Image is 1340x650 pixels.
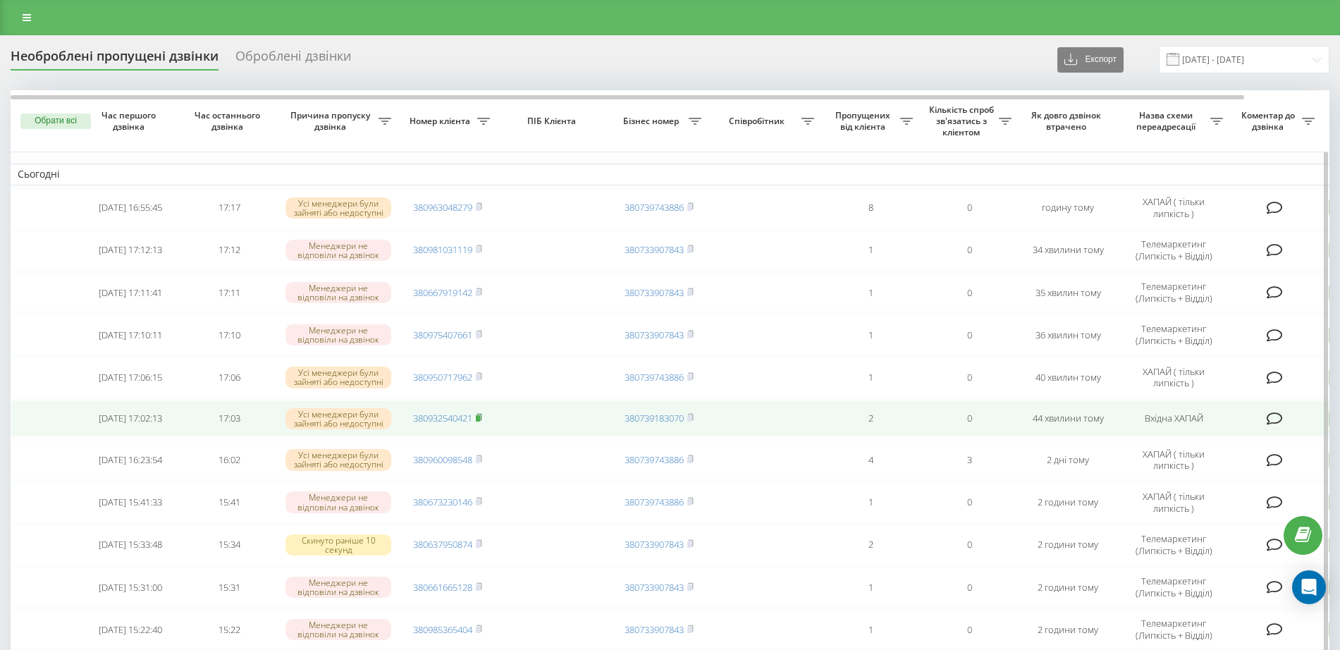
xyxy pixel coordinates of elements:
[285,110,379,132] span: Причина пропуску дзвінка
[1117,188,1230,228] td: ХАПАЙ ( тільки липкість )
[509,116,598,127] span: ПІБ Клієнта
[180,568,278,607] td: 15:31
[413,496,472,508] a: 380673230146
[92,110,168,132] span: Час першого дзвінка
[180,440,278,479] td: 16:02
[821,568,920,607] td: 1
[821,315,920,355] td: 1
[413,243,472,256] a: 380981031119
[920,273,1019,312] td: 0
[828,110,900,132] span: Пропущених від клієнта
[81,188,180,228] td: [DATE] 16:55:45
[413,329,472,341] a: 380975407661
[1057,47,1124,73] button: Експорт
[285,577,391,598] div: Менеджери не відповіли на дзвінок
[1117,610,1230,649] td: Телемаркетинг (Липкість + Відділ)
[413,371,472,384] a: 380950717962
[1117,525,1230,565] td: Телемаркетинг (Липкість + Відділ)
[1019,400,1117,438] td: 44 хвилини тому
[1292,570,1326,604] div: Open Intercom Messenger
[1030,110,1106,132] span: Як довго дзвінок втрачено
[821,231,920,270] td: 1
[180,273,278,312] td: 17:11
[1117,483,1230,522] td: ХАПАЙ ( тільки липкість )
[927,104,999,137] span: Кількість спроб зв'язатись з клієнтом
[180,610,278,649] td: 15:22
[821,610,920,649] td: 1
[285,367,391,388] div: Усі менеджери були зайняті або недоступні
[180,188,278,228] td: 17:17
[1117,315,1230,355] td: Телемаркетинг (Липкість + Відділ)
[821,357,920,397] td: 1
[405,116,477,127] span: Номер клієнта
[11,49,219,70] div: Необроблені пропущені дзвінки
[81,315,180,355] td: [DATE] 17:10:11
[821,273,920,312] td: 1
[81,610,180,649] td: [DATE] 15:22:40
[180,357,278,397] td: 17:06
[285,491,391,513] div: Менеджери не відповіли на дзвінок
[81,483,180,522] td: [DATE] 15:41:33
[625,243,684,256] a: 380733907843
[1019,610,1117,649] td: 2 години тому
[180,315,278,355] td: 17:10
[285,408,391,429] div: Усі менеджери були зайняті або недоступні
[625,496,684,508] a: 380739743886
[285,449,391,470] div: Усі менеджери були зайняті або недоступні
[920,231,1019,270] td: 0
[1124,110,1210,132] span: Назва схеми переадресації
[81,400,180,438] td: [DATE] 17:02:13
[81,273,180,312] td: [DATE] 17:11:41
[1019,315,1117,355] td: 36 хвилин тому
[81,568,180,607] td: [DATE] 15:31:00
[81,440,180,479] td: [DATE] 16:23:54
[1117,568,1230,607] td: Телемаркетинг (Липкість + Відділ)
[1237,110,1302,132] span: Коментар до дзвінка
[821,483,920,522] td: 1
[191,110,267,132] span: Час останнього дзвінка
[625,201,684,214] a: 380739743886
[1117,231,1230,270] td: Телемаркетинг (Липкість + Відділ)
[821,440,920,479] td: 4
[81,525,180,565] td: [DATE] 15:33:48
[81,231,180,270] td: [DATE] 17:12:13
[1019,273,1117,312] td: 35 хвилин тому
[920,315,1019,355] td: 0
[1019,357,1117,397] td: 40 хвилин тому
[1117,273,1230,312] td: Телемаркетинг (Липкість + Відділ)
[920,525,1019,565] td: 0
[180,483,278,522] td: 15:41
[413,412,472,424] a: 380932540421
[920,357,1019,397] td: 0
[1019,231,1117,270] td: 34 хвилини тому
[625,286,684,299] a: 380733907843
[1019,440,1117,479] td: 2 дні тому
[235,49,351,70] div: Оброблені дзвінки
[920,400,1019,438] td: 0
[413,623,472,636] a: 380985365404
[285,282,391,303] div: Менеджери не відповіли на дзвінок
[285,324,391,345] div: Менеджери не відповіли на дзвінок
[285,197,391,219] div: Усі менеджери були зайняті або недоступні
[920,610,1019,649] td: 0
[1019,568,1117,607] td: 2 години тому
[920,188,1019,228] td: 0
[285,240,391,261] div: Менеджери не відповіли на дзвінок
[180,400,278,438] td: 17:03
[821,525,920,565] td: 2
[413,538,472,551] a: 380637950874
[920,568,1019,607] td: 0
[180,525,278,565] td: 15:34
[920,483,1019,522] td: 0
[625,371,684,384] a: 380739743886
[625,538,684,551] a: 380733907843
[1019,188,1117,228] td: годину тому
[81,357,180,397] td: [DATE] 17:06:15
[625,453,684,466] a: 380739743886
[413,453,472,466] a: 380960098548
[20,114,91,129] button: Обрати всі
[625,623,684,636] a: 380733907843
[1019,483,1117,522] td: 2 години тому
[1117,440,1230,479] td: ХАПАЙ ( тільки липкість )
[1019,525,1117,565] td: 2 години тому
